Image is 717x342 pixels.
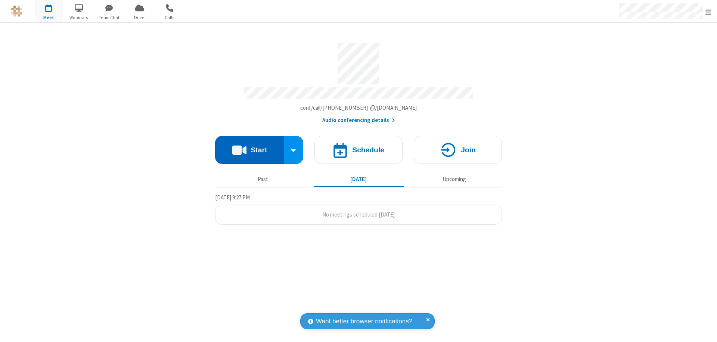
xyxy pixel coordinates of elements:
[215,193,502,225] section: Today's Meetings
[215,136,284,164] button: Start
[125,14,153,21] span: Drive
[322,211,395,218] span: No meetings scheduled [DATE]
[218,172,308,186] button: Past
[414,136,502,164] button: Join
[284,136,304,164] div: Start conference options
[156,14,184,21] span: Calls
[314,172,404,186] button: [DATE]
[409,172,499,186] button: Upcoming
[461,146,476,153] h4: Join
[316,317,412,326] span: Want better browser notifications?
[251,146,267,153] h4: Start
[300,104,417,111] span: Copy my meeting room link
[215,194,250,201] span: [DATE] 9:27 PM
[300,104,417,112] button: Copy my meeting room linkCopy my meeting room link
[11,6,22,17] img: QA Selenium DO NOT DELETE OR CHANGE
[314,136,403,164] button: Schedule
[65,14,93,21] span: Webinars
[322,116,395,125] button: Audio conferencing details
[352,146,384,153] h4: Schedule
[35,14,63,21] span: Meet
[215,37,502,125] section: Account details
[95,14,123,21] span: Team Chat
